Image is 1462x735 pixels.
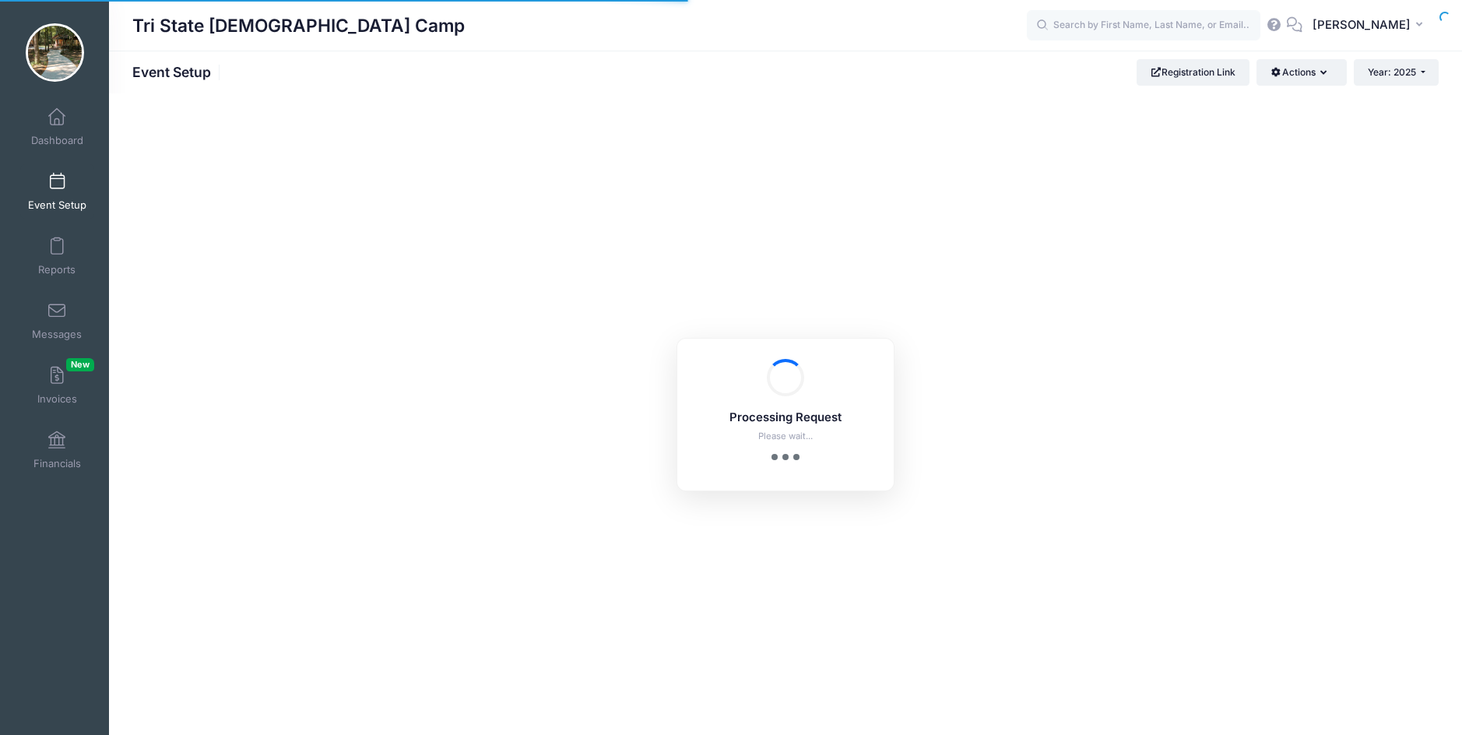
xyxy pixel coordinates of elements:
p: Please wait... [698,430,873,443]
h1: Event Setup [132,64,224,80]
span: Financials [33,457,81,470]
input: Search by First Name, Last Name, or Email... [1027,10,1260,41]
span: Messages [32,328,82,341]
a: Event Setup [20,164,94,219]
button: Actions [1256,59,1346,86]
span: Invoices [37,392,77,406]
h1: Tri State [DEMOGRAPHIC_DATA] Camp [132,8,465,44]
a: Registration Link [1137,59,1249,86]
a: InvoicesNew [20,358,94,413]
a: Dashboard [20,100,94,154]
a: Reports [20,229,94,283]
span: Year: 2025 [1368,66,1416,78]
a: Messages [20,294,94,348]
button: Year: 2025 [1354,59,1439,86]
span: Dashboard [31,134,83,147]
a: Financials [20,423,94,477]
span: Event Setup [28,199,86,212]
button: [PERSON_NAME] [1302,8,1439,44]
img: Tri State Christian Camp [26,23,84,82]
h5: Processing Request [698,411,873,425]
span: [PERSON_NAME] [1313,16,1411,33]
span: New [66,358,94,371]
span: Reports [38,263,76,276]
